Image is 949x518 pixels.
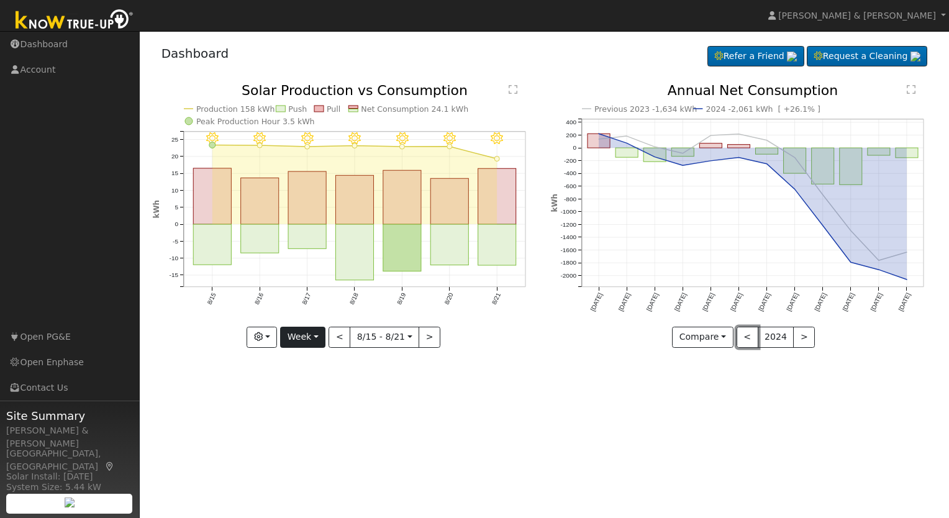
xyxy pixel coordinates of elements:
[6,481,133,494] div: System Size: 5.44 kW
[301,132,313,145] i: 8/17 - Clear
[478,169,515,225] rect: onclick=""
[304,144,309,149] circle: onclick=""
[672,327,733,348] button: Compare
[329,327,350,348] button: <
[65,498,75,507] img: retrieve
[443,132,456,145] i: 8/20 - Clear
[709,158,714,163] circle: onclick=""
[589,292,604,312] text: [DATE]
[671,148,694,157] rect: onclick=""
[564,157,576,164] text: -200
[814,292,828,312] text: [DATE]
[242,83,468,98] text: Solar Production vs Consumption
[680,163,685,168] circle: onclick=""
[396,292,407,306] text: 8/19
[560,221,576,228] text: -1200
[447,144,452,149] circle: onclick=""
[206,132,219,145] i: 8/15 - Clear
[700,143,722,148] rect: onclick=""
[491,132,503,145] i: 8/21 - Clear
[280,327,325,348] button: Week
[560,260,576,266] text: -1800
[564,183,576,189] text: -600
[171,170,178,177] text: 15
[897,292,912,312] text: [DATE]
[652,155,657,160] circle: onclick=""
[383,224,421,271] rect: onclick=""
[701,292,715,312] text: [DATE]
[848,260,853,265] circle: onclick=""
[335,224,373,280] rect: onclick=""
[175,204,178,211] text: 5
[907,84,915,94] text: 
[624,141,629,146] circle: onclick=""
[820,193,825,198] circle: onclick=""
[6,447,133,473] div: [GEOGRAPHIC_DATA], [GEOGRAPHIC_DATA]
[206,292,217,306] text: 8/15
[301,292,312,306] text: 8/17
[737,327,758,348] button: <
[624,134,629,139] circle: onclick=""
[594,104,697,114] text: Previous 2023 -1,634 kWh
[652,145,657,150] circle: onclick=""
[478,224,515,265] rect: onclick=""
[615,148,638,157] rect: onclick=""
[348,132,361,145] i: 8/18 - Clear
[807,46,927,67] a: Request a Cleaning
[778,11,936,20] span: [PERSON_NAME] & [PERSON_NAME]
[566,119,576,125] text: 400
[430,179,468,225] rect: onclick=""
[758,327,794,348] button: 2024
[491,292,502,306] text: 8/21
[169,272,178,279] text: -15
[327,104,340,114] text: Pull
[793,327,815,348] button: >
[870,292,884,312] text: [DATE]
[706,104,821,114] text: 2024 -2,061 kWh [ +26.1% ]
[257,143,262,148] circle: onclick=""
[161,46,229,61] a: Dashboard
[566,132,576,139] text: 200
[560,272,576,279] text: -2000
[171,187,178,194] text: 10
[240,224,278,253] rect: onclick=""
[193,224,231,265] rect: onclick=""
[550,194,559,212] text: kWh
[812,148,834,184] rect: onclick=""
[494,157,499,161] circle: onclick=""
[765,161,770,166] circle: onclick=""
[104,461,116,471] a: Map
[240,178,278,225] rect: onclick=""
[383,170,421,224] rect: onclick=""
[399,144,404,149] circle: onclick=""
[171,136,178,143] text: 25
[564,196,576,202] text: -800
[709,133,714,138] circle: onclick=""
[560,208,576,215] text: -1000
[784,148,806,173] rect: onclick=""
[573,144,576,151] text: 0
[171,153,178,160] text: 20
[253,132,266,145] i: 8/16 - Clear
[756,148,778,154] rect: onclick=""
[904,277,909,282] circle: onclick=""
[737,155,742,160] circle: onclick=""
[193,168,231,224] rect: onclick=""
[596,131,601,136] circle: onclick=""
[848,229,853,234] circle: onclick=""
[876,268,881,273] circle: onclick=""
[904,250,909,255] circle: onclick=""
[564,170,576,177] text: -400
[288,104,307,114] text: Push
[645,292,660,312] text: [DATE]
[419,327,440,348] button: >
[910,52,920,61] img: retrieve
[560,247,576,253] text: -1600
[787,52,797,61] img: retrieve
[253,292,265,306] text: 8/16
[680,151,685,156] circle: onclick=""
[765,138,770,143] circle: onclick=""
[876,258,881,263] circle: onclick=""
[737,132,742,137] circle: onclick=""
[868,148,890,155] rect: onclick=""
